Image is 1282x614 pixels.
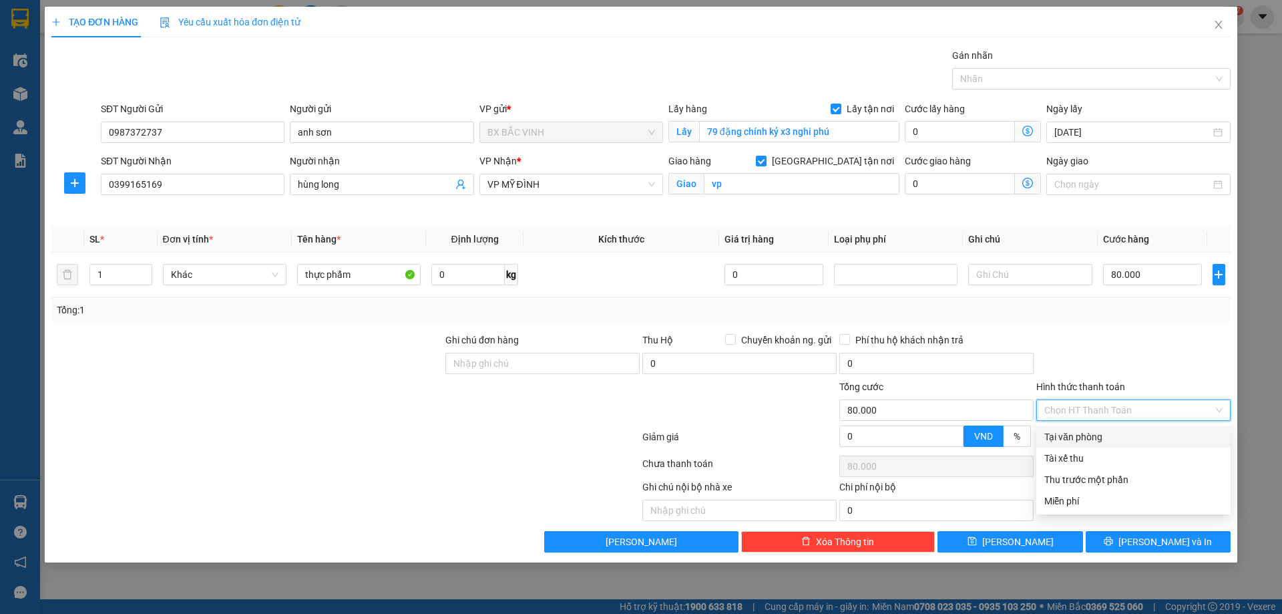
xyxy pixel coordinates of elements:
[968,536,977,547] span: save
[982,534,1054,549] span: [PERSON_NAME]
[668,104,707,114] span: Lấy hàng
[171,265,278,285] span: Khác
[479,102,663,116] div: VP gửi
[1046,104,1082,114] label: Ngày lấy
[64,172,85,194] button: plus
[505,264,518,285] span: kg
[1213,19,1224,30] span: close
[1213,264,1225,285] button: plus
[741,531,935,553] button: deleteXóa Thông tin
[290,102,473,116] div: Người gửi
[1044,430,1223,444] div: Tại văn phòng
[963,226,1097,253] th: Ghi chú
[1044,472,1223,487] div: Thu trước một phần
[1213,269,1225,280] span: plus
[160,17,300,27] span: Yêu cầu xuất hóa đơn điện tử
[642,500,837,521] input: Nhập ghi chú
[816,534,874,549] span: Xóa Thông tin
[905,104,965,114] label: Cước lấy hàng
[479,156,517,166] span: VP Nhận
[101,154,284,168] div: SĐT Người Nhận
[1118,534,1212,549] span: [PERSON_NAME] và In
[101,102,284,116] div: SĐT Người Gửi
[65,178,85,188] span: plus
[668,156,711,166] span: Giao hàng
[1022,178,1033,188] span: dollar-circle
[89,234,100,245] span: SL
[668,121,699,142] span: Lấy
[905,173,1015,194] input: Cước giao hàng
[297,264,421,285] input: VD: Bàn, Ghế
[1104,536,1113,547] span: printer
[724,264,824,285] input: 0
[163,234,213,245] span: Đơn vị tính
[641,430,838,453] div: Giảm giá
[606,534,677,549] span: [PERSON_NAME]
[487,122,655,142] span: BX BẮC VINH
[290,154,473,168] div: Người nhận
[57,264,78,285] button: delete
[905,156,971,166] label: Cước giao hàng
[1022,126,1033,136] span: dollar-circle
[1036,381,1125,392] label: Hình thức thanh toán
[1046,156,1088,166] label: Ngày giao
[839,381,883,392] span: Tổng cước
[451,234,498,245] span: Định lượng
[736,333,837,347] span: Chuyển khoản ng. gửi
[801,536,811,547] span: delete
[952,50,993,61] label: Gán nhãn
[937,531,1082,553] button: save[PERSON_NAME]
[297,234,341,245] span: Tên hàng
[544,531,738,553] button: [PERSON_NAME]
[1103,234,1149,245] span: Cước hàng
[445,335,519,345] label: Ghi chú đơn hàng
[704,173,899,194] input: Giao tận nơi
[455,179,466,190] span: user-add
[642,335,673,345] span: Thu Hộ
[699,121,899,142] input: Lấy tận nơi
[1044,451,1223,466] div: Tài xế thu
[974,431,993,442] span: VND
[841,102,899,116] span: Lấy tận nơi
[905,121,1015,142] input: Cước lấy hàng
[641,456,838,480] div: Chưa thanh toán
[1054,177,1210,192] input: Ngày giao
[968,264,1092,285] input: Ghi Chú
[598,234,644,245] span: Kích thước
[642,480,837,500] div: Ghi chú nội bộ nhà xe
[51,17,138,27] span: TẠO ĐƠN HÀNG
[839,480,1034,500] div: Chi phí nội bộ
[487,174,655,194] span: VP MỸ ĐÌNH
[668,173,704,194] span: Giao
[1054,125,1210,140] input: Ngày lấy
[160,17,170,28] img: icon
[1014,431,1020,442] span: %
[1044,494,1223,508] div: Miễn phí
[724,234,774,245] span: Giá trị hàng
[1086,531,1231,553] button: printer[PERSON_NAME] và In
[57,303,495,317] div: Tổng: 1
[51,17,61,27] span: plus
[829,226,963,253] th: Loại phụ phí
[445,353,640,374] input: Ghi chú đơn hàng
[850,333,969,347] span: Phí thu hộ khách nhận trả
[1200,7,1237,44] button: Close
[767,154,899,168] span: [GEOGRAPHIC_DATA] tận nơi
